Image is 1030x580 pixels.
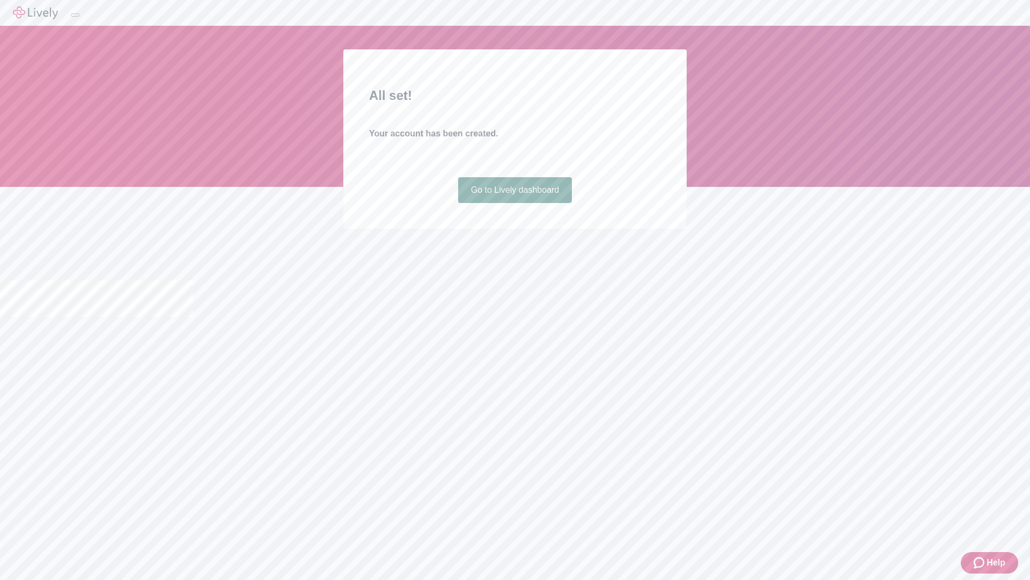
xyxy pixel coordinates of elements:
[369,127,661,140] h4: Your account has been created.
[13,6,58,19] img: Lively
[369,86,661,105] h2: All set!
[458,177,572,203] a: Go to Lively dashboard
[71,13,79,17] button: Log out
[987,556,1005,569] span: Help
[974,556,987,569] svg: Zendesk support icon
[961,552,1018,574] button: Zendesk support iconHelp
